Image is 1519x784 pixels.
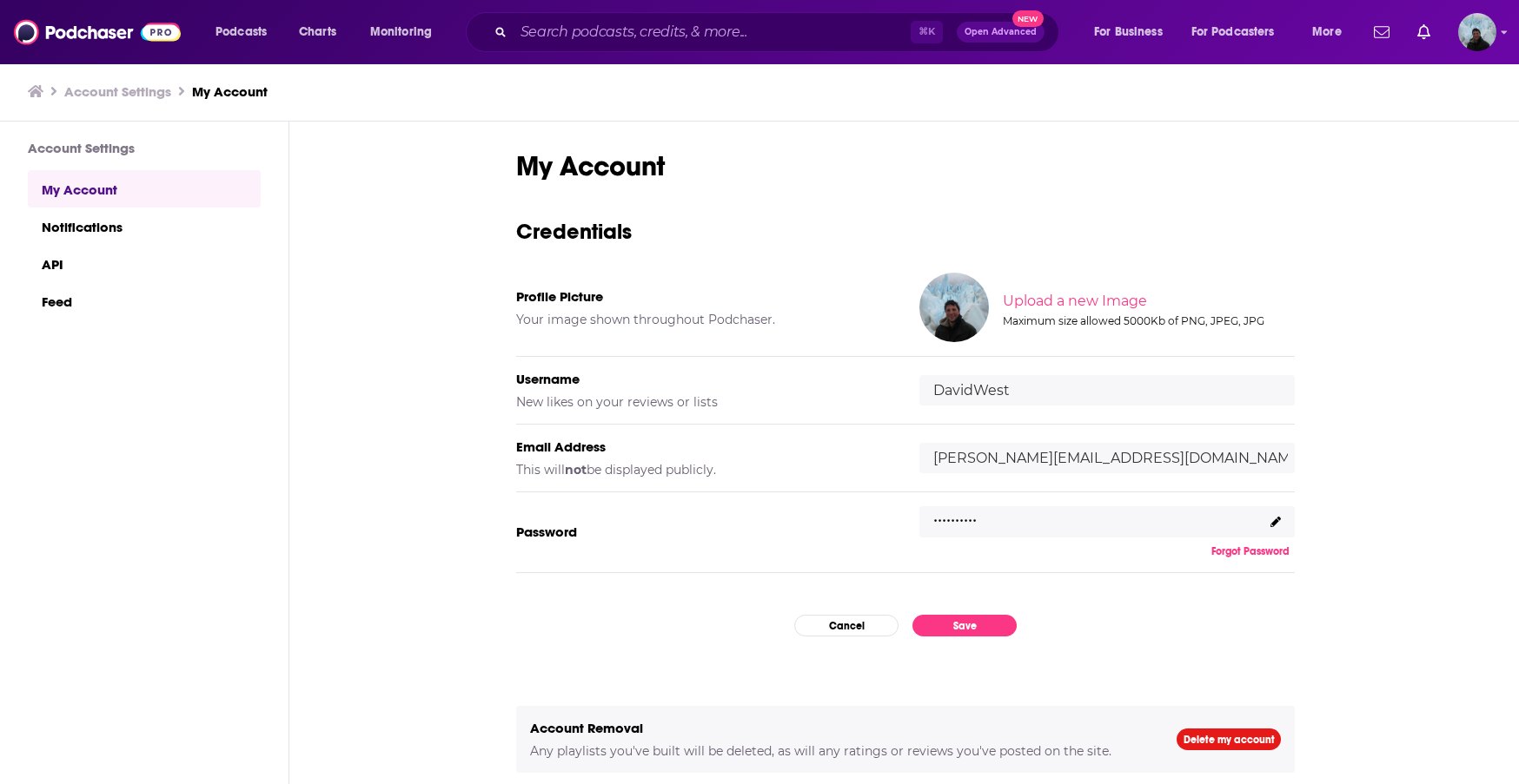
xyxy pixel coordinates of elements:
a: Feed [28,282,261,320]
a: Charts [288,18,347,46]
button: open menu [1082,18,1184,46]
a: Account Settings [64,83,171,100]
button: Open AdvancedNew [957,22,1045,43]
button: Cancel [794,615,899,636]
h5: Password [516,524,892,540]
a: API [28,245,261,282]
div: Search podcasts, credits, & more... [482,12,1076,52]
img: Your profile image [919,273,989,342]
button: open menu [203,18,289,46]
span: More [1312,20,1342,44]
input: Search podcasts, credits, & more... [514,18,911,46]
span: Charts [299,20,336,44]
span: Podcasts [216,20,267,44]
button: open menu [358,18,454,46]
h5: Profile Picture [516,288,892,305]
span: ⌘ K [911,21,943,43]
span: Monitoring [370,20,432,44]
h5: New likes on your reviews or lists [516,394,892,410]
h5: Any playlists you've built will be deleted, as will any ratings or reviews you've posted on the s... [530,743,1149,759]
h3: Credentials [516,218,1295,245]
input: email [919,443,1295,473]
a: Show notifications dropdown [1410,17,1437,47]
div: Maximum size allowed 5000Kb of PNG, JPEG, JPG [1003,314,1291,327]
input: username [919,375,1295,405]
h5: Username [516,371,892,387]
a: My Account [28,170,261,208]
p: .......... [933,502,977,527]
span: Open Advanced [965,28,1037,36]
b: not [565,462,587,478]
h5: Account Removal [530,720,1149,736]
img: Podchaser - Follow, Share and Rate Podcasts [14,16,181,49]
img: User Profile [1458,13,1496,51]
button: open menu [1300,18,1363,46]
h3: Account Settings [28,140,261,156]
span: New [1012,10,1044,27]
button: Show profile menu [1458,13,1496,51]
span: For Podcasters [1191,20,1275,44]
h5: Email Address [516,438,892,455]
button: Forgot Password [1206,544,1295,558]
a: Show notifications dropdown [1367,17,1396,47]
button: Save [912,615,1017,636]
a: My Account [192,83,268,100]
a: Notifications [28,208,261,245]
h5: Your image shown throughout Podchaser. [516,312,892,327]
h5: This will be displayed publicly. [516,462,892,478]
span: Logged in as DavidWest [1458,13,1496,51]
button: open menu [1180,18,1300,46]
h1: My Account [516,149,1295,183]
a: Delete my account [1177,728,1281,750]
span: For Business [1094,20,1163,44]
